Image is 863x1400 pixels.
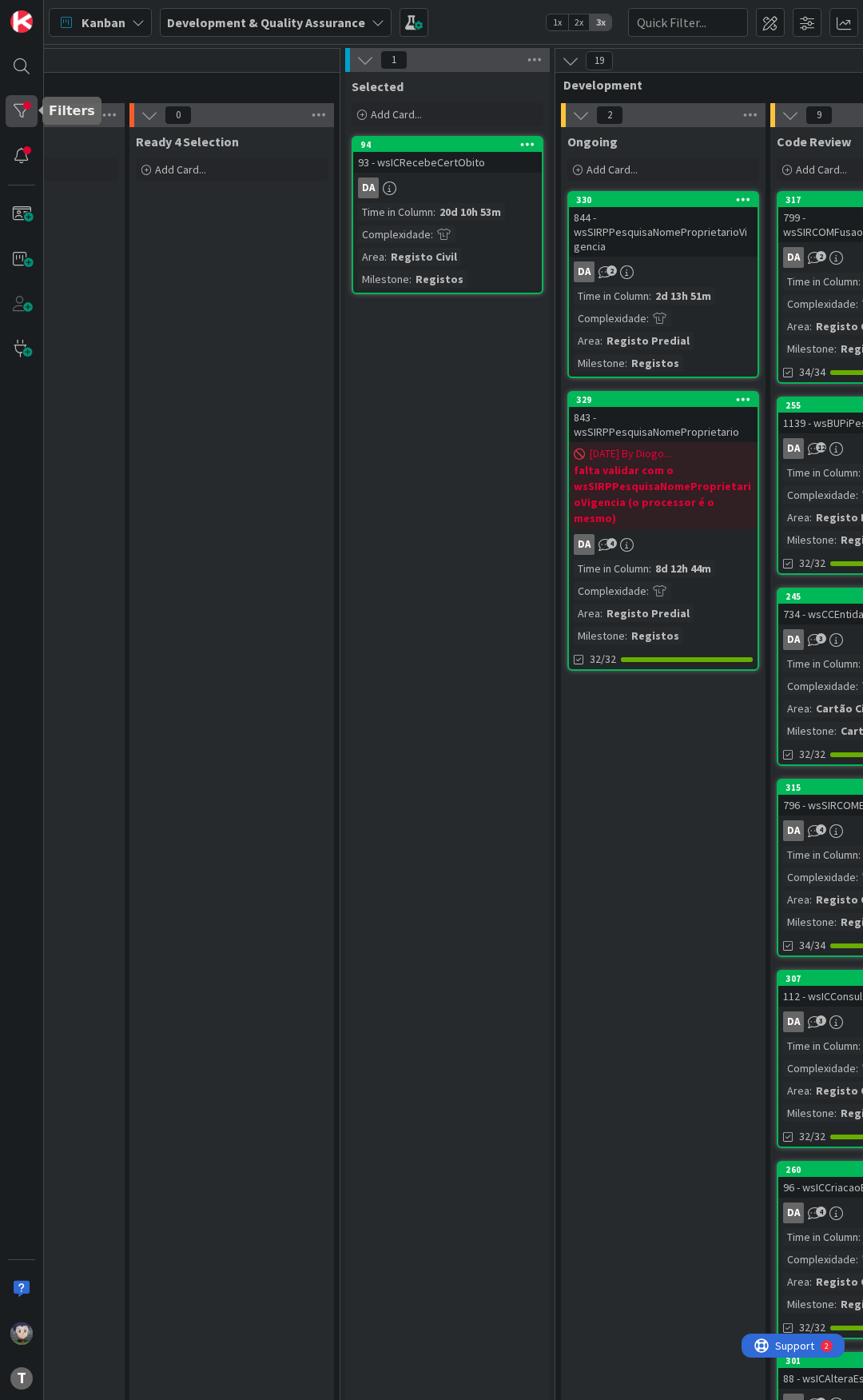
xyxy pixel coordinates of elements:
[796,162,847,177] span: Add Card...
[574,627,625,644] div: Milestone
[352,136,543,294] a: 9493 - wsICRecebeCertObitoDATime in Column:20d 10h 53mComplexidade:Area:Registo CivilMilestone:Re...
[574,582,646,600] div: Complexidade
[353,177,542,198] div: DA
[834,722,837,740] span: :
[816,1207,826,1217] span: 4
[83,6,87,19] div: 2
[783,1104,834,1122] div: Milestone
[856,868,858,886] span: :
[49,103,95,118] h5: Filters
[10,10,33,33] img: Visit kanbanzone.com
[805,106,833,125] span: 9
[380,50,408,70] span: 1
[155,162,206,177] span: Add Card...
[352,78,404,94] span: Selected
[569,261,758,282] div: DA
[834,531,837,548] span: :
[646,309,649,327] span: :
[858,1228,861,1246] span: :
[569,407,758,442] div: 843 - wsSIRPPesquisaNomeProprietario
[858,273,861,290] span: :
[799,746,825,763] span: 32/32
[590,14,611,30] span: 3x
[600,332,603,349] span: :
[783,722,834,740] div: Milestone
[10,1322,33,1345] img: LS
[856,1250,858,1268] span: :
[783,846,858,864] div: Time in Column
[574,534,595,555] div: DA
[358,225,431,243] div: Complexidade
[574,261,595,282] div: DA
[783,295,856,313] div: Complexidade
[596,106,623,125] span: 2
[809,891,812,908] span: :
[783,677,856,695] div: Complexidade
[628,8,748,37] input: Quick Filter...
[783,629,804,650] div: DA
[627,354,683,372] div: Registos
[567,191,759,378] a: 330844 - wsSIRPPesquisaNomeProprietarioVigenciaDATime in Column:2d 13h 51mComplexidade:Area:Regis...
[600,604,603,622] span: :
[165,106,192,125] span: 0
[568,14,590,30] span: 2x
[856,486,858,504] span: :
[856,295,858,313] span: :
[358,248,384,265] div: Area
[651,560,715,577] div: 8d 12h 44m
[569,193,758,207] div: 330
[353,138,542,173] div: 9493 - wsICRecebeCertObito
[799,937,825,954] span: 34/34
[816,442,826,453] span: 12
[783,438,804,459] div: DA
[783,464,858,481] div: Time in Column
[783,1203,804,1223] div: DA
[783,486,856,504] div: Complexidade
[574,354,625,372] div: Milestone
[606,265,617,276] span: 2
[576,194,758,205] div: 330
[783,868,856,886] div: Complexidade
[856,1059,858,1077] span: :
[387,248,461,265] div: Registo Civil
[433,203,435,221] span: :
[783,273,858,290] div: Time in Column
[783,531,834,548] div: Milestone
[783,1082,809,1099] div: Area
[783,340,834,357] div: Milestone
[547,14,568,30] span: 1x
[384,248,387,265] span: :
[816,824,826,835] span: 4
[574,332,600,349] div: Area
[858,1037,861,1055] span: :
[569,393,758,442] div: 329843 - wsSIRPPesquisaNomeProprietario
[783,317,809,335] div: Area
[649,560,651,577] span: :
[371,107,422,122] span: Add Card...
[574,462,753,526] b: falta validar com o wsSIRPPesquisaNomeProprietarioVigencia (o processor é o mesmo)
[569,207,758,257] div: 844 - wsSIRPPesquisaNomeProprietarioVigencia
[783,655,858,672] div: Time in Column
[603,604,694,622] div: Registo Predial
[783,1250,856,1268] div: Complexidade
[816,633,826,644] span: 3
[809,509,812,526] span: :
[809,317,812,335] span: :
[783,509,809,526] div: Area
[816,251,826,261] span: 2
[649,287,651,305] span: :
[353,152,542,173] div: 93 - wsICRecebeCertObito
[858,655,861,672] span: :
[360,139,542,150] div: 94
[590,445,671,462] span: [DATE] By Diogo...
[358,270,409,288] div: Milestone
[783,913,834,931] div: Milestone
[799,1128,825,1145] span: 32/32
[783,1059,856,1077] div: Complexidade
[646,582,649,600] span: :
[574,287,649,305] div: Time in Column
[834,913,837,931] span: :
[783,1228,858,1246] div: Time in Column
[809,700,812,717] span: :
[574,604,600,622] div: Area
